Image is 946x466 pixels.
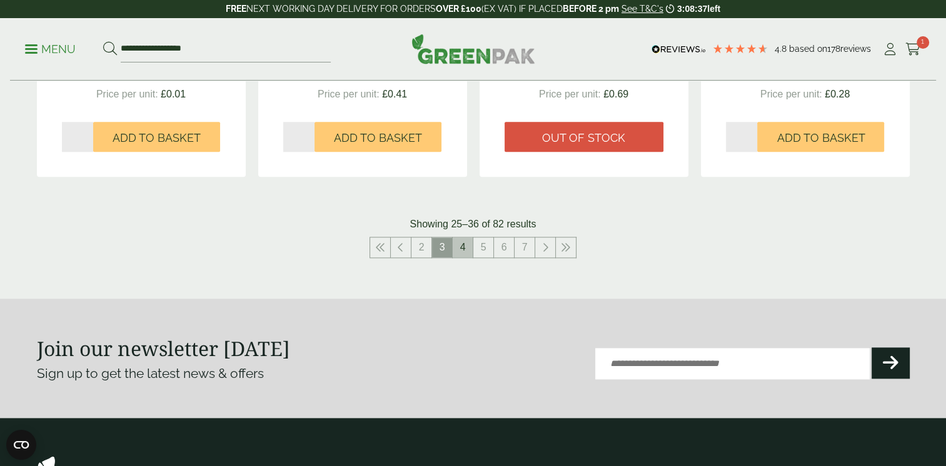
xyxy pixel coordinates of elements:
[775,44,789,54] span: 4.8
[777,131,865,145] span: Add to Basket
[563,4,619,14] strong: BEFORE 2 pm
[539,89,601,99] span: Price per unit:
[677,4,707,14] span: 3:08:37
[707,4,720,14] span: left
[494,237,514,257] a: 6
[825,89,850,99] span: £0.28
[25,42,76,54] a: Menu
[334,131,422,145] span: Add to Basket
[757,122,884,152] button: Add to Basket
[505,122,663,152] a: Out of stock
[917,36,929,49] span: 1
[37,364,430,384] p: Sign up to get the latest news & offers
[113,131,201,145] span: Add to Basket
[6,430,36,460] button: Open CMP widget
[161,89,186,99] span: £0.01
[789,44,827,54] span: Based on
[840,44,871,54] span: reviews
[905,43,921,56] i: Cart
[652,45,706,54] img: REVIEWS.io
[760,89,822,99] span: Price per unit:
[226,4,246,14] strong: FREE
[410,217,536,232] p: Showing 25–36 of 82 results
[411,34,535,64] img: GreenPak Supplies
[25,42,76,57] p: Menu
[515,237,535,257] a: 7
[96,89,158,99] span: Price per unit:
[453,237,473,257] a: 4
[621,4,663,14] a: See T&C's
[314,122,441,152] button: Add to Basket
[473,237,493,257] a: 5
[905,40,921,59] a: 1
[432,237,452,257] span: 3
[827,44,840,54] span: 178
[382,89,407,99] span: £0.41
[411,237,431,257] a: 2
[882,43,898,56] i: My Account
[37,335,290,362] strong: Join our newsletter [DATE]
[542,131,625,145] span: Out of stock
[436,4,481,14] strong: OVER £100
[603,89,628,99] span: £0.69
[318,89,380,99] span: Price per unit:
[93,122,220,152] button: Add to Basket
[712,43,768,54] div: 4.78 Stars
